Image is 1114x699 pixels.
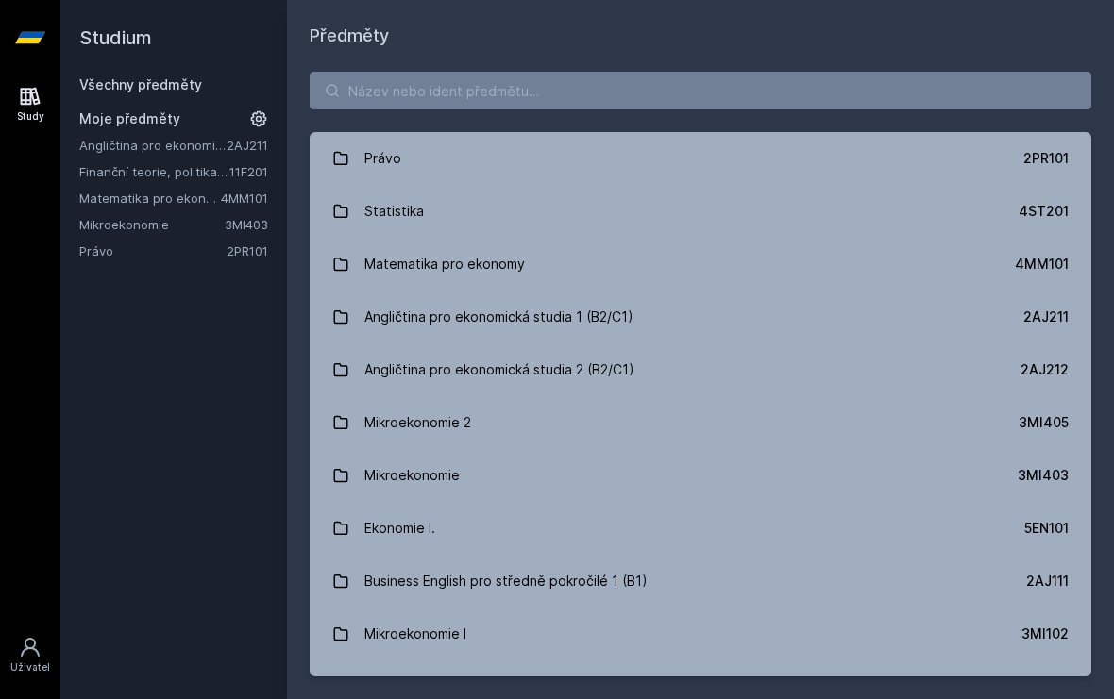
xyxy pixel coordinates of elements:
a: Právo 2PR101 [310,132,1091,185]
a: Uživatel [4,626,57,684]
a: Angličtina pro ekonomická studia 2 (B2/C1) 2AJ212 [310,343,1091,396]
div: Business English pro středně pokročilé 1 (B1) [364,562,648,600]
a: Angličtina pro ekonomická studia 1 (B2/C1) [79,136,227,155]
a: 3MI403 [225,217,268,232]
div: Ekonomie I. [364,509,435,547]
div: Matematika pro ekonomy [364,245,525,283]
a: Mikroekonomie 3MI403 [310,449,1091,502]
div: 2AJ111 [1026,572,1069,591]
a: Mikroekonomie 2 3MI405 [310,396,1091,449]
div: Právo [364,140,401,177]
span: Moje předměty [79,109,180,128]
div: 4MM101 [1015,255,1069,274]
div: 2AJ212 [1021,360,1069,379]
a: Finanční teorie, politika a instituce [79,162,229,181]
a: Matematika pro ekonomy [79,189,221,208]
div: 4ST201 [1019,202,1069,221]
div: Statistika [364,192,424,230]
a: Business English pro středně pokročilé 1 (B1) 2AJ111 [310,555,1091,607]
a: Study [4,75,57,133]
div: Study [17,109,44,124]
div: Angličtina pro ekonomická studia 1 (B2/C1) [364,298,633,336]
a: Ekonomie I. 5EN101 [310,502,1091,555]
a: Právo [79,241,227,260]
a: Angličtina pro ekonomická studia 1 (B2/C1) 2AJ211 [310,291,1091,343]
a: 2AJ211 [227,138,268,153]
div: Mikroekonomie I [364,615,466,653]
div: Mikroekonomie [364,457,460,494]
a: 2PR101 [227,243,268,258]
a: Matematika pro ekonomy 4MM101 [310,238,1091,291]
div: 5EN101 [1024,519,1069,538]
a: 11F201 [229,164,268,179]
a: Mikroekonomie [79,215,225,234]
div: Mikroekonomie 2 [364,404,471,441]
a: 4MM101 [221,191,268,206]
h1: Předměty [310,23,1091,49]
input: Název nebo ident předmětu… [310,72,1091,109]
div: Angličtina pro ekonomická studia 2 (B2/C1) [364,351,634,389]
div: 2PR101 [1023,149,1069,168]
div: Uživatel [10,660,50,674]
div: 3MI405 [1019,413,1069,432]
div: 3MI403 [1018,466,1069,485]
a: Mikroekonomie I 3MI102 [310,607,1091,660]
a: Statistika 4ST201 [310,185,1091,238]
a: Všechny předměty [79,76,202,92]
div: 3MI102 [1021,624,1069,643]
div: 2AJ211 [1023,308,1069,326]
